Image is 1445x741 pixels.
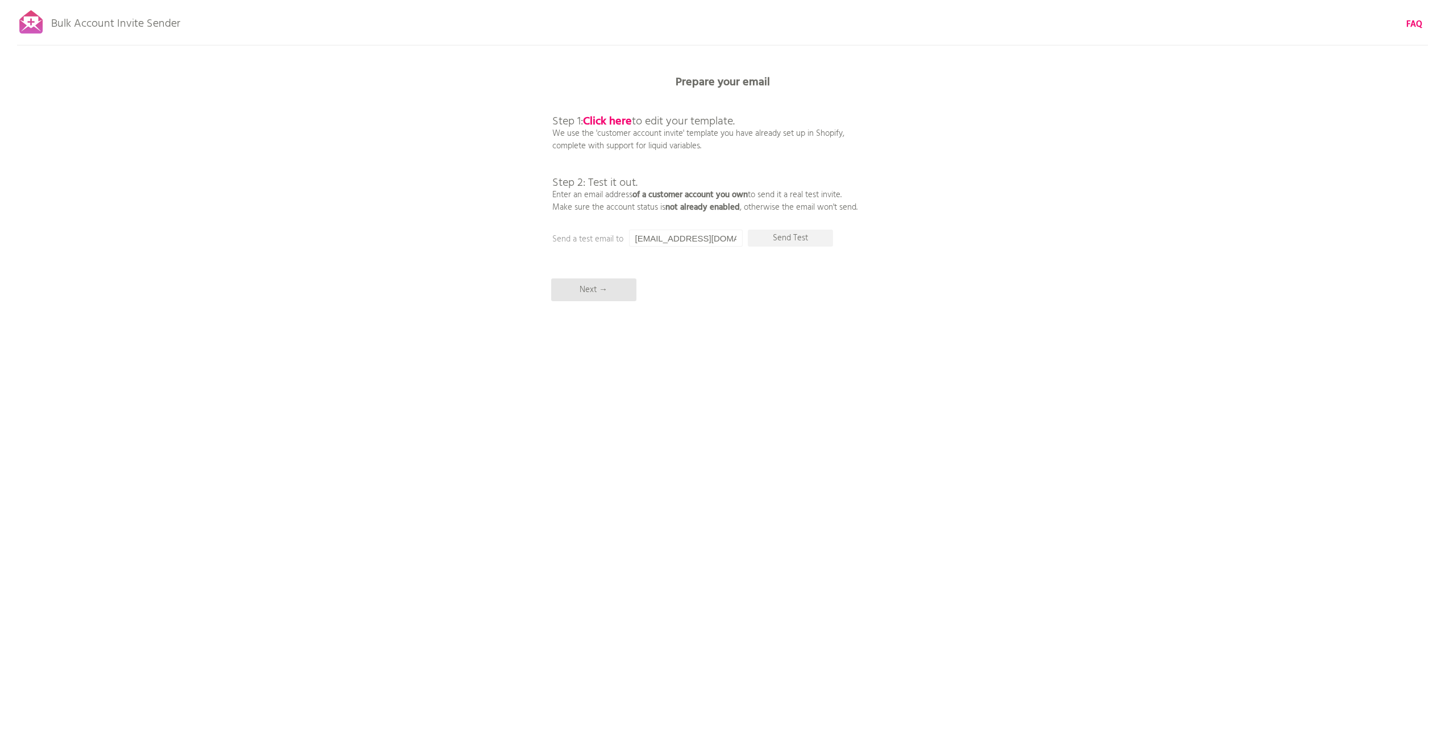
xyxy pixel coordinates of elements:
b: not already enabled [665,201,740,214]
b: of a customer account you own [632,188,748,202]
span: Step 2: Test it out. [552,174,638,192]
span: Step 1: to edit your template. [552,113,735,131]
a: Click here [583,113,632,131]
p: Bulk Account Invite Sender [51,7,180,35]
p: We use the 'customer account invite' template you have already set up in Shopify, complete with s... [552,91,857,214]
b: Prepare your email [676,73,770,91]
a: FAQ [1406,18,1422,31]
p: Send a test email to [552,233,780,245]
p: Send Test [748,230,833,247]
p: Next → [551,278,636,301]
